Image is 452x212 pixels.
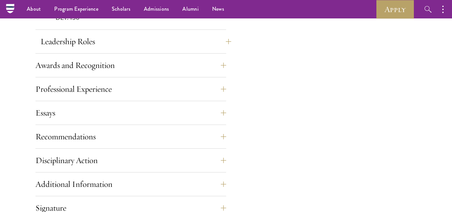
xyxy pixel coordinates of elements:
button: Disciplinary Action [35,152,226,168]
button: Professional Experience [35,81,226,97]
button: Additional Information [35,176,226,192]
button: Recommendations [35,129,226,145]
button: Leadership Roles [40,33,231,50]
button: Awards and Recognition [35,57,226,73]
button: Essays [35,105,226,121]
